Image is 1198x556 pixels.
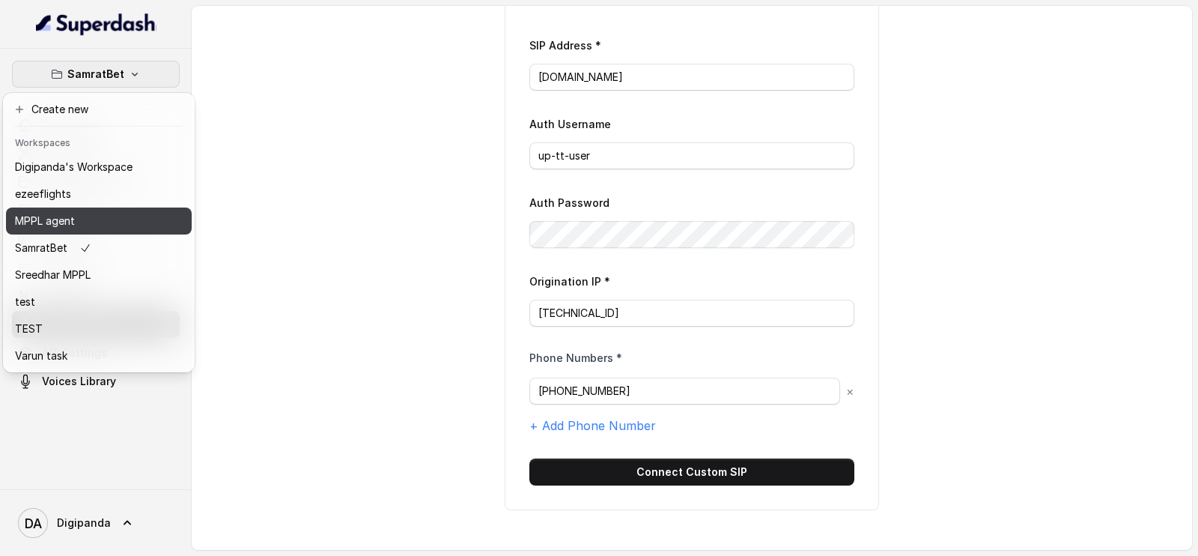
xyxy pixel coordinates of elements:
p: Varun task [15,347,67,365]
button: SamratBet [12,61,180,88]
button: Create new [6,96,192,123]
p: ezeeflights [15,185,71,203]
p: MPPL agent [15,212,75,230]
p: SamratBet [15,239,67,257]
p: TEST [15,320,43,338]
p: Digipanda's Workspace [15,158,133,176]
header: Workspaces [6,130,192,154]
p: SamratBet [67,65,124,83]
p: Sreedhar MPPL [15,266,91,284]
div: SamratBet [3,93,195,372]
p: test [15,293,35,311]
